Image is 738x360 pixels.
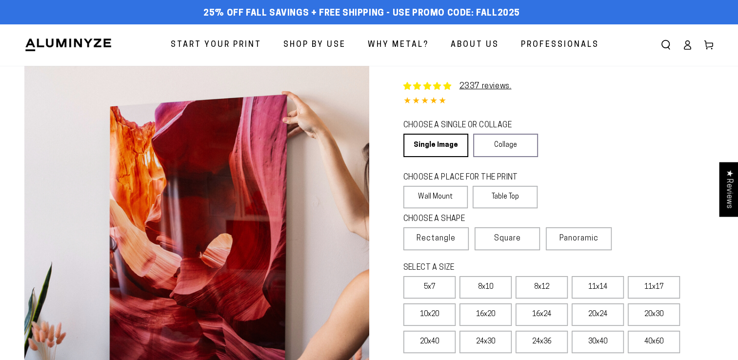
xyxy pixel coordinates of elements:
[171,38,261,52] span: Start Your Print
[403,262,586,274] legend: SELECT A SIZE
[521,38,599,52] span: Professionals
[719,162,738,216] div: Click to open Judge.me floating reviews tab
[473,134,538,157] a: Collage
[403,303,456,326] label: 10x20
[403,95,714,109] div: 4.85 out of 5.0 stars
[459,303,512,326] label: 16x20
[572,331,624,353] label: 30x40
[516,276,568,299] label: 8x12
[516,331,568,353] label: 24x36
[516,303,568,326] label: 16x24
[655,34,677,56] summary: Search our site
[459,331,512,353] label: 24x30
[459,82,512,90] a: 2337 reviews.
[24,38,112,52] img: Aluminyze
[368,38,429,52] span: Why Metal?
[572,303,624,326] label: 20x24
[559,235,598,242] span: Panoramic
[403,276,456,299] label: 5x7
[283,38,346,52] span: Shop By Use
[360,32,436,58] a: Why Metal?
[443,32,506,58] a: About Us
[403,331,456,353] label: 20x40
[403,134,468,157] a: Single Image
[417,233,456,244] span: Rectangle
[403,120,529,131] legend: CHOOSE A SINGLE OR COLLAGE
[572,276,624,299] label: 11x14
[403,214,530,225] legend: CHOOSE A SHAPE
[514,32,606,58] a: Professionals
[276,32,353,58] a: Shop By Use
[403,172,529,183] legend: CHOOSE A PLACE FOR THE PRINT
[473,186,538,208] label: Table Top
[403,186,468,208] label: Wall Mount
[628,303,680,326] label: 20x30
[628,276,680,299] label: 11x17
[451,38,499,52] span: About Us
[203,8,520,19] span: 25% off FALL Savings + Free Shipping - Use Promo Code: FALL2025
[459,276,512,299] label: 8x10
[628,331,680,353] label: 40x60
[163,32,269,58] a: Start Your Print
[494,233,521,244] span: Square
